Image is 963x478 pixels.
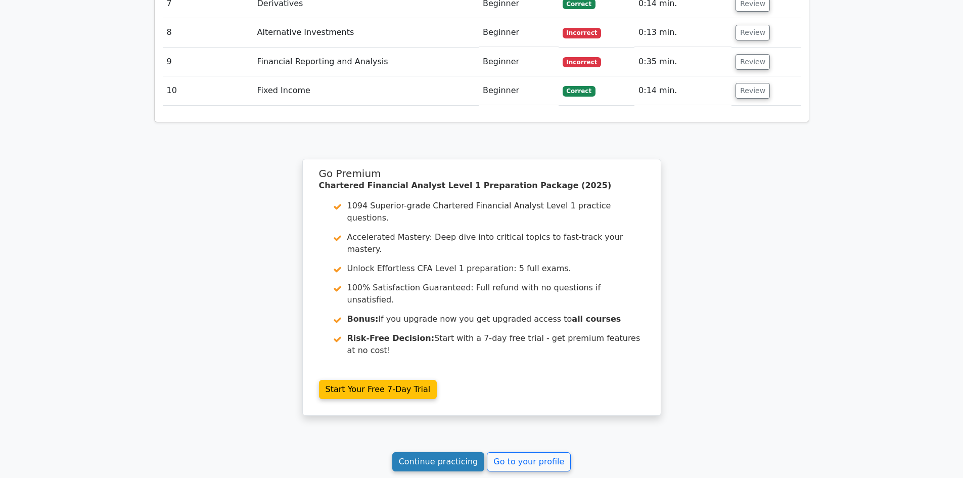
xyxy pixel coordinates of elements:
button: Review [736,83,770,99]
td: 10 [163,76,253,105]
td: 0:13 min. [634,18,731,47]
span: Incorrect [563,28,602,38]
td: 8 [163,18,253,47]
button: Review [736,54,770,70]
td: Beginner [479,18,559,47]
td: Fixed Income [253,76,479,105]
td: 9 [163,48,253,76]
span: Correct [563,86,595,96]
td: 0:35 min. [634,48,731,76]
button: Review [736,25,770,40]
span: Incorrect [563,57,602,67]
a: Start Your Free 7-Day Trial [319,380,437,399]
td: Beginner [479,48,559,76]
td: Beginner [479,76,559,105]
a: Continue practicing [392,452,485,471]
td: Financial Reporting and Analysis [253,48,479,76]
td: Alternative Investments [253,18,479,47]
td: 0:14 min. [634,76,731,105]
a: Go to your profile [487,452,571,471]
